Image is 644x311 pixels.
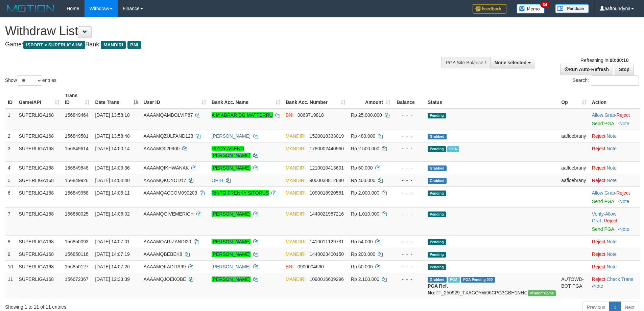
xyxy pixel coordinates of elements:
span: Pending [428,252,446,258]
a: Note [606,264,617,269]
span: Rp 200.000 [351,251,375,257]
span: Grabbed [428,277,447,283]
a: Reject [592,239,605,244]
span: MANDIRI [286,190,306,196]
span: [DATE] 14:03:36 [95,165,129,171]
span: Copy 0863719818 to clipboard [297,112,324,118]
td: SUPERLIGA168 [16,235,62,248]
span: MANDIRI [286,165,306,171]
h1: Withdraw List [5,24,423,38]
span: MANDIRI [286,178,306,183]
span: MANDIRI [286,251,306,257]
span: Rp 54.000 [351,239,373,244]
a: Reject [592,133,605,139]
div: - - - [396,210,422,217]
div: - - - [396,251,422,258]
span: [DATE] 14:07:26 [95,264,129,269]
th: Op: activate to sort column ascending [558,89,589,109]
a: Allow Grab [592,190,615,196]
td: 4 [5,161,16,174]
td: · [589,174,640,186]
a: Reject [592,146,605,151]
span: Rp 400.000 [351,178,375,183]
a: Note [606,165,617,171]
td: aafloebrany [558,161,589,174]
span: [DATE] 14:07:19 [95,251,129,257]
th: Trans ID: activate to sort column ascending [62,89,93,109]
td: SUPERLIGA168 [16,260,62,273]
a: Reject [616,190,630,196]
span: 156849501 [65,133,89,139]
td: · [589,260,640,273]
td: SUPERLIGA168 [16,273,62,299]
span: BNI [127,41,141,49]
a: Note [619,226,629,232]
span: AAAAMQJOEKOBE [144,276,186,282]
span: MANDIRI [286,133,306,139]
a: [PERSON_NAME] [212,264,251,269]
a: Reject [592,251,605,257]
th: Balance [393,89,425,109]
span: Copy 9000038812880 to clipboard [310,178,344,183]
td: SUPERLIGA168 [16,142,62,161]
span: Copy 0900004660 to clipboard [297,264,324,269]
td: · · [589,273,640,299]
span: [DATE] 14:07:01 [95,239,129,244]
span: MANDIRI [286,239,306,244]
a: Reject [604,218,617,223]
span: Rp 480.000 [351,133,375,139]
a: Note [619,199,629,204]
a: Note [606,239,617,244]
img: panduan.png [555,4,589,13]
div: - - - [396,145,422,152]
td: · [589,142,640,161]
span: 156672367 [65,276,89,282]
td: 1 [5,109,16,130]
a: [PERSON_NAME] [212,165,251,171]
span: Rp 2.000.000 [351,190,379,196]
a: Allow Grab [592,112,615,118]
td: SUPERLIGA168 [16,186,62,207]
td: 5 [5,174,16,186]
div: Showing 1 to 11 of 11 entries [5,301,263,310]
th: Amount: activate to sort column ascending [348,89,393,109]
span: Copy 1780002440960 to clipboard [310,146,344,151]
a: Verify [592,211,604,217]
td: 3 [5,142,16,161]
td: SUPERLIGA168 [16,161,62,174]
span: AAAAMQKOYOD17 [144,178,186,183]
a: Note [606,146,617,151]
span: Copy 1090018920561 to clipboard [310,190,344,196]
span: · [592,190,616,196]
span: Pending [428,146,446,152]
a: [PERSON_NAME] [212,251,251,257]
span: AAAAMQBEBEK8 [144,251,182,257]
span: Rp 50.000 [351,264,373,269]
span: Pending [428,212,446,217]
td: 9 [5,248,16,260]
a: Note [593,283,603,289]
span: 156849614 [65,146,89,151]
div: - - - [396,190,422,196]
td: SUPERLIGA168 [16,248,62,260]
span: Rp 1.010.000 [351,211,379,217]
a: Reject [616,112,630,118]
span: MANDIRI [286,211,306,217]
span: · [592,211,616,223]
span: 156849848 [65,165,89,171]
span: Vendor URL: https://trx31.1velocity.biz [528,290,556,296]
a: Note [619,121,629,126]
span: AAAAMQACCOM090203 [144,190,197,196]
td: SUPERLIGA168 [16,130,62,142]
img: MOTION_logo.png [5,3,56,14]
span: AAAAMQGIVEMERICH [144,211,194,217]
span: Pending [428,239,446,245]
a: Reject [592,178,605,183]
td: · [589,235,640,248]
span: MANDIRI [286,146,306,151]
a: Reject [592,276,605,282]
th: Status [425,89,558,109]
span: BNI [286,112,293,118]
span: 156849464 [65,112,89,118]
a: Allow Grab [592,211,616,223]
